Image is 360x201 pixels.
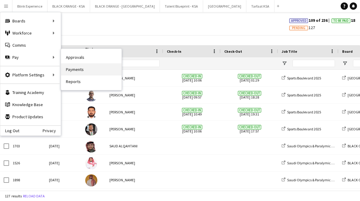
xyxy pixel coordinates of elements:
div: [PERSON_NAME] [106,121,163,137]
span: Sports Boulevard 2025 [287,76,321,80]
span: Checked-in [182,74,202,79]
span: [DATE] 10:06 [167,121,217,137]
input: Job Title Filter Input [293,60,335,67]
div: [PERSON_NAME] [106,104,163,120]
a: Privacy [43,128,61,133]
div: 1526 [9,155,45,171]
div: 1898 [9,172,45,188]
img: Naveen Lal [85,106,97,119]
div: [DATE] [45,155,82,171]
div: [PERSON_NAME] [106,155,163,171]
div: Boards [0,15,61,27]
img: Arshad Fahim [85,123,97,136]
button: Blink Experience [12,0,47,12]
span: To Be Paid [333,19,349,23]
button: [GEOGRAPHIC_DATA] [203,0,246,12]
div: [DATE] [45,172,82,188]
span: Sports Boulevard 2025 [287,93,321,97]
span: Checked-out [238,108,261,112]
div: Workforce [0,27,61,39]
span: Check-Out [224,49,242,54]
span: Saudi Olympics & Paralymic Commitee [287,161,348,165]
img: SAUD ALQAHTANI [85,140,97,152]
span: Sports Boulevard 2025 [287,110,321,114]
button: Open Filter Menu [342,61,348,66]
a: Product Updates [0,111,61,123]
a: Saudi Olympics & Paralymic Commitee [282,161,348,165]
a: Reports [61,75,122,88]
a: Log Out [0,128,19,133]
span: Checked-in [182,91,202,95]
div: [DATE] [45,87,82,103]
div: [DATE] [45,138,82,154]
img: Saleh Essam [85,157,97,169]
a: Payments [61,63,122,75]
span: [DATE] 17:57 [224,121,274,137]
span: Checked-out [238,74,261,79]
span: Photo [85,47,95,56]
a: Knowledge Base [0,99,61,111]
span: Board [342,49,353,54]
a: Saudi Olympics & Paralymic Commitee [282,144,348,148]
span: Checked-in [182,108,202,112]
button: Open Filter Menu [282,61,287,66]
span: [DATE] 10:06 [167,70,217,86]
a: Approvals [61,51,122,63]
div: [DATE] [45,121,82,137]
span: [DATE] 19:31 [224,104,274,120]
div: Platform Settings [0,69,61,81]
div: Pay [0,51,61,63]
a: Training Academy [0,86,61,99]
span: Checked-in [182,125,202,129]
div: [PERSON_NAME] [106,70,163,86]
div: 1703 [9,138,45,154]
span: Check-In [167,49,181,54]
span: Sports Boulevard 2025 [287,127,321,131]
a: Sports Boulevard 2025 [282,76,321,80]
span: Pending [292,26,305,30]
span: Approved [291,19,306,23]
a: Sports Boulevard 2025 [282,127,321,131]
button: BLACK ORANGE - KSA [47,0,90,12]
a: Sports Boulevard 2025 [282,93,321,97]
span: 127 [289,25,315,30]
div: SAUD ALQAHTANI [106,138,163,154]
span: [DATE] 18:28 [224,87,274,103]
button: BLACK ORANGE - [GEOGRAPHIC_DATA] [90,0,160,12]
button: Reload data [22,193,46,199]
span: Job Title [282,49,297,54]
span: [DATE] 01:29 [224,70,274,86]
div: [DATE] [45,104,82,120]
div: [PERSON_NAME] [106,87,163,103]
img: Ahmed Yagmowr [85,174,97,186]
span: Checked-out [238,125,261,129]
a: Sports Boulevard 2025 [282,110,321,114]
a: Comms [0,39,61,51]
span: [DATE] 09:57 [167,87,217,103]
span: 18 [332,18,355,23]
button: Talent Blueprint - KSA [160,0,203,12]
img: Abubaker Babatain [85,89,97,102]
span: Checked-out [238,91,261,95]
span: Saudi Olympics & Paralymic Commitee [287,144,348,148]
span: [DATE] 10:49 [167,104,217,120]
div: [PERSON_NAME] [106,172,163,188]
button: Tarfaat KSA [246,0,274,12]
span: 109 of 236 [289,18,332,23]
a: Saudi Olympics & Paralymic Commitee [282,178,348,182]
span: Saudi Olympics & Paralymic Commitee [287,178,348,182]
input: Name Filter Input [120,60,160,67]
